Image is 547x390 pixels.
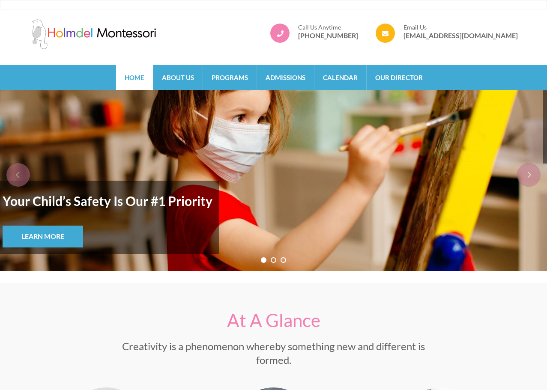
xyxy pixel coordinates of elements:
a: Admissions [257,65,314,90]
span: Email Us [404,24,518,31]
span: Call Us Anytime [298,24,358,31]
a: [EMAIL_ADDRESS][DOMAIN_NAME] [404,31,518,40]
a: Programs [203,65,257,90]
a: [PHONE_NUMBER] [298,31,358,40]
a: About Us [153,65,203,90]
h2: At A Glance [107,310,441,330]
div: next [517,163,541,187]
a: Learn More [3,226,83,247]
a: Our Director [367,65,431,90]
a: Home [116,65,153,90]
div: prev [6,163,30,187]
strong: Your Child’s Safety Is Our #1 Priority [3,187,212,214]
a: Calendar [314,65,366,90]
p: Creativity is a phenomenon whereby something new and different is formed. [107,339,441,367]
img: Holmdel Montessori School [30,19,158,49]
